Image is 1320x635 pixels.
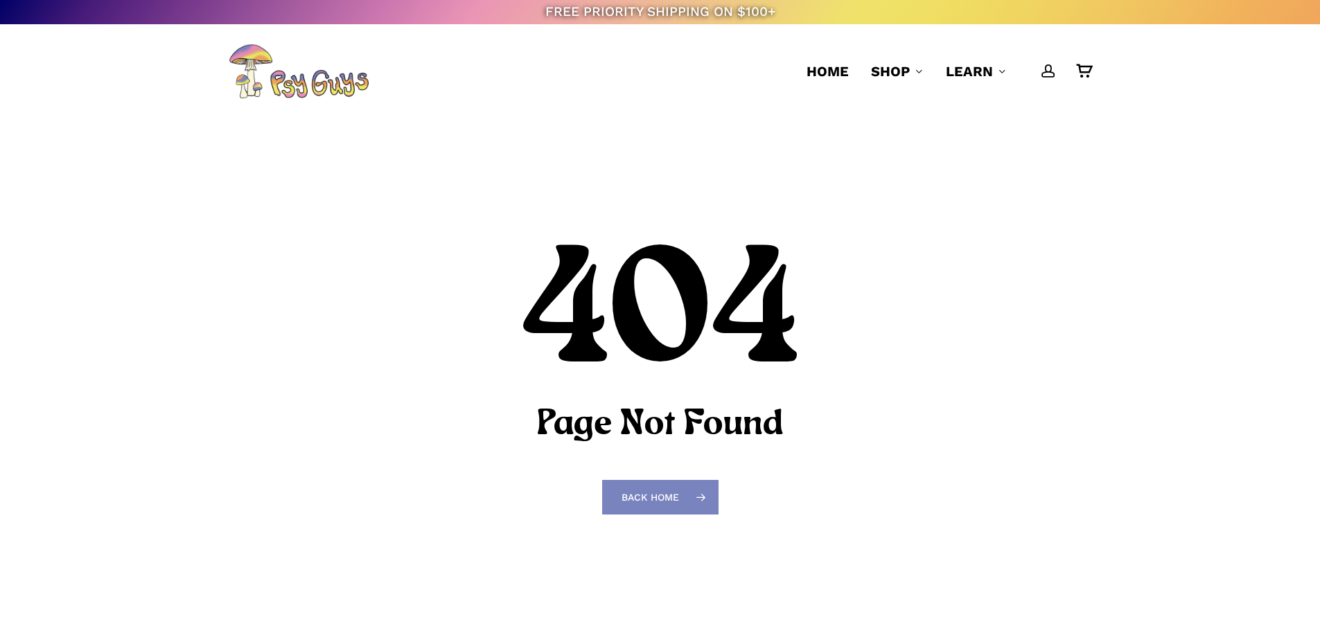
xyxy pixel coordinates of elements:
span: Home [807,63,849,80]
span: Shop [871,63,910,80]
h1: 404 [229,232,1091,405]
a: Back Home [602,480,719,515]
span: Back Home [622,490,679,504]
nav: Main Menu [795,24,1091,118]
a: Shop [871,62,924,81]
span: Learn [946,63,993,80]
img: PsyGuys [229,44,369,99]
h2: Page Not Found [229,410,1091,440]
a: Learn [946,62,1007,81]
a: Home [807,62,849,81]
